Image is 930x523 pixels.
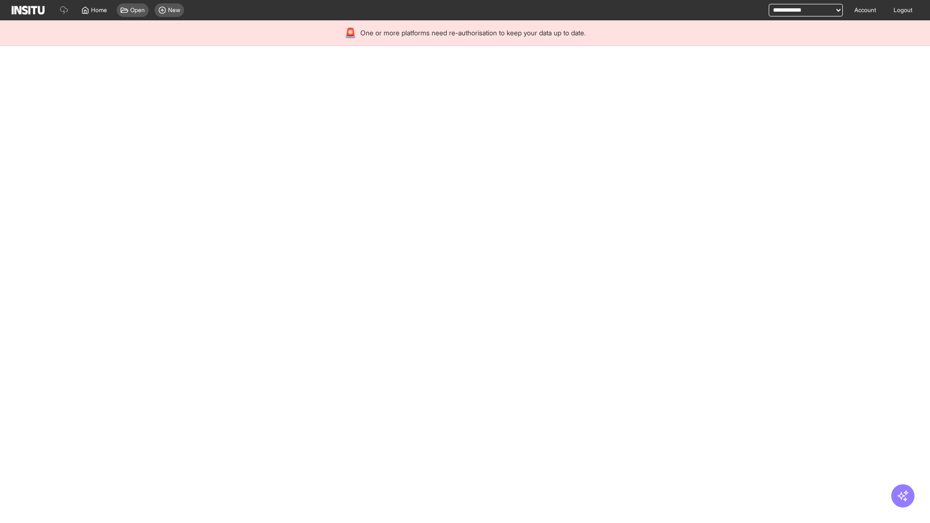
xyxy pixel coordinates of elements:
[168,6,180,14] span: New
[344,26,356,40] div: 🚨
[91,6,107,14] span: Home
[130,6,145,14] span: Open
[360,28,586,38] span: One or more platforms need re-authorisation to keep your data up to date.
[12,6,45,15] img: Logo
